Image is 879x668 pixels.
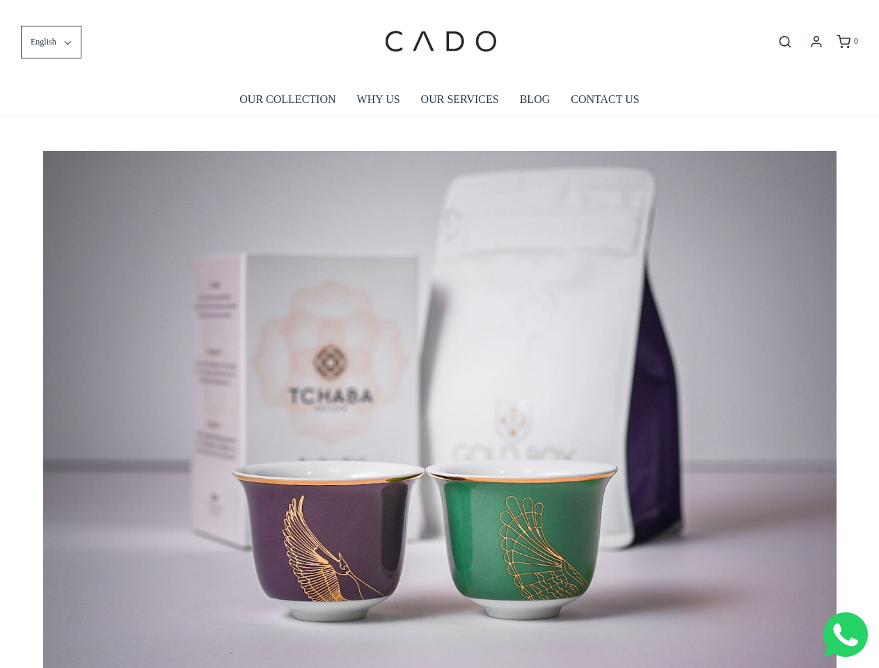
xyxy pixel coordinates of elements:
[823,612,868,657] img: Whatsapp
[421,83,499,116] a: OUR SERVICES
[357,83,400,116] a: WHY US
[854,36,858,46] span: 0
[31,35,56,49] span: English
[397,116,463,127] span: Number of gifts
[381,10,499,73] img: cadogifting
[835,35,858,49] a: 0
[773,34,798,49] button: Open search bar
[397,58,466,70] span: Company name
[397,1,442,13] span: Last name
[239,83,335,116] a: OUR COLLECTION
[571,83,639,116] a: CONTACT US
[21,26,81,58] button: English
[520,83,551,116] a: BLOG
